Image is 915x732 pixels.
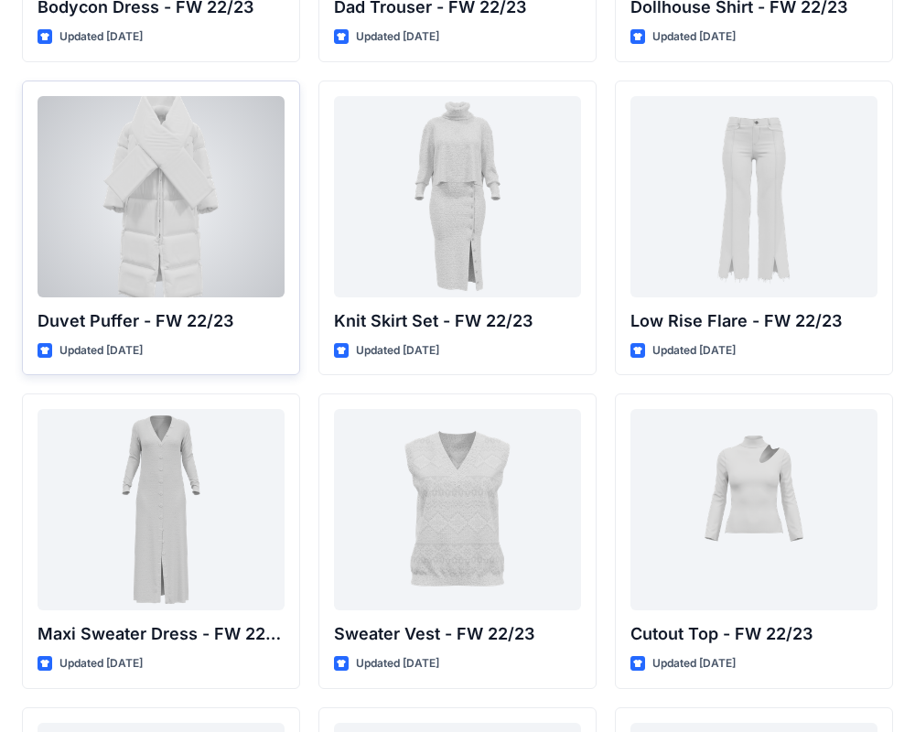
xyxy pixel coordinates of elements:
[334,621,581,647] p: Sweater Vest - FW 22/23
[59,27,143,47] p: Updated [DATE]
[59,341,143,361] p: Updated [DATE]
[356,341,439,361] p: Updated [DATE]
[38,409,285,610] a: Maxi Sweater Dress - FW 22/23
[334,96,581,297] a: Knit Skirt Set - FW 22/23
[630,308,877,334] p: Low Rise Flare - FW 22/23
[630,409,877,610] a: Cutout Top - FW 22/23
[334,308,581,334] p: Knit Skirt Set - FW 22/23
[652,654,736,673] p: Updated [DATE]
[652,341,736,361] p: Updated [DATE]
[652,27,736,47] p: Updated [DATE]
[38,621,285,647] p: Maxi Sweater Dress - FW 22/23
[38,96,285,297] a: Duvet Puffer - FW 22/23
[356,27,439,47] p: Updated [DATE]
[59,654,143,673] p: Updated [DATE]
[630,96,877,297] a: Low Rise Flare - FW 22/23
[630,621,877,647] p: Cutout Top - FW 22/23
[38,308,285,334] p: Duvet Puffer - FW 22/23
[356,654,439,673] p: Updated [DATE]
[334,409,581,610] a: Sweater Vest - FW 22/23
